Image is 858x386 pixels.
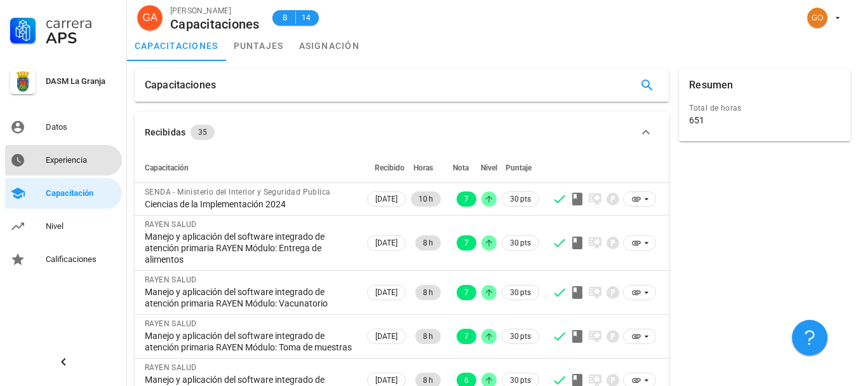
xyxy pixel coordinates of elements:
a: Experiencia [5,145,122,176]
span: RAYEN SALUD [145,275,196,284]
span: 7 [464,235,469,251]
a: puntajes [226,31,292,61]
div: Carrera [46,15,117,31]
a: Nivel [5,211,122,242]
div: Ciencias de la Implementación 2024 [145,198,354,210]
th: Horas [408,153,443,183]
div: DASM La Granja [46,76,117,86]
div: Capacitación [46,188,117,198]
span: 30 pts [510,193,531,205]
span: 30 pts [510,330,531,343]
th: Nivel [479,153,499,183]
span: Recibido [375,163,405,172]
a: asignación [292,31,368,61]
div: Nivel [46,221,117,231]
div: Manejo y aplicación del software integrado de atención primaria RAYEN Módulo: Vacunatorio [145,286,354,309]
div: Recibidas [145,125,185,139]
span: [DATE] [375,286,398,300]
div: Manejo y aplicación del software integrado de atención primaria RAYEN Módulo: Entrega de alimentos [145,231,354,265]
a: Capacitación [5,178,122,209]
span: RAYEN SALUD [145,319,196,328]
span: 35 [198,125,207,140]
span: 8 h [423,235,433,251]
span: [DATE] [375,236,398,250]
div: Experiencia [46,155,117,165]
div: avatar [807,8,828,28]
span: [DATE] [375,329,398,343]
span: 30 pts [510,237,531,249]
div: Datos [46,122,117,132]
th: Recibido [365,153,408,183]
th: Nota [443,153,479,183]
span: GA [142,5,157,31]
th: Capacitación [135,153,365,183]
span: 30 pts [510,286,531,299]
div: Calificaciones [46,254,117,265]
span: 10 h [419,191,433,207]
div: Capacitaciones [145,69,216,102]
span: 7 [464,285,469,300]
th: Puntaje [499,153,542,183]
span: 7 [464,191,469,207]
span: RAYEN SALUD [145,220,196,229]
span: Horas [413,163,433,172]
span: 8 h [423,285,433,300]
span: Nota [453,163,469,172]
div: Resumen [689,69,733,102]
button: Recibidas 35 [135,112,669,153]
div: avatar [137,5,163,31]
span: 7 [464,329,469,344]
span: SENDA - Ministerio del Interior y Seguridad Publica [145,188,330,196]
div: 651 [689,114,704,126]
span: 8 h [423,329,433,344]
span: Puntaje [506,163,532,172]
span: [DATE] [375,192,398,206]
div: [PERSON_NAME] [170,4,260,17]
span: B [280,11,290,24]
a: Datos [5,112,122,142]
a: capacitaciones [127,31,226,61]
span: 14 [301,11,311,24]
span: RAYEN SALUD [145,363,196,372]
div: Capacitaciones [170,17,260,31]
a: Calificaciones [5,244,122,275]
span: Nivel [481,163,497,172]
span: Capacitación [145,163,189,172]
div: Manejo y aplicación del software integrado de atención primaria RAYEN Módulo: Toma de muestras [145,330,354,353]
div: Total de horas [689,102,840,114]
div: APS [46,31,117,46]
